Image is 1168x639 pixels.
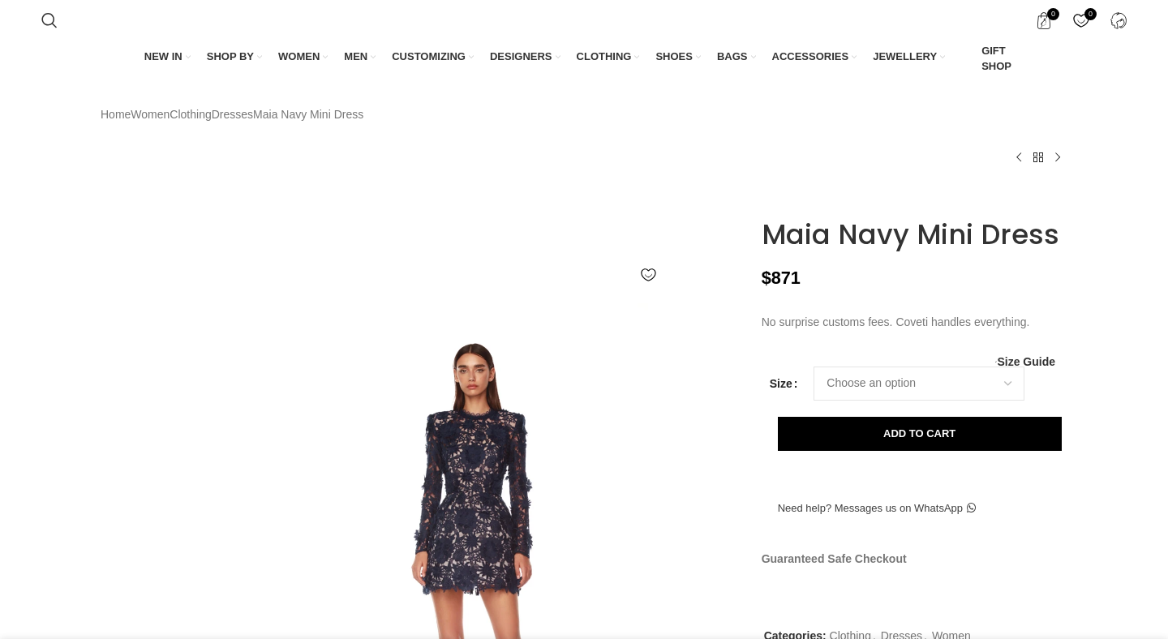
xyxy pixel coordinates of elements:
[490,49,552,64] span: DESIGNERS
[33,40,1135,77] div: Main navigation
[490,40,560,74] a: DESIGNERS
[717,49,748,64] span: BAGS
[101,105,131,123] a: Home
[762,268,801,288] bdi: 871
[170,105,211,123] a: Clothing
[144,49,182,64] span: NEW IN
[344,40,376,74] a: MEN
[344,49,367,64] span: MEN
[762,218,1067,251] h1: Maia Navy Mini Dress
[873,40,945,74] a: JEWELLERY
[392,49,466,64] span: CUSTOMIZING
[762,552,907,565] strong: Guaranteed Safe Checkout
[762,491,992,525] a: Need help? Messages us on WhatsApp
[144,40,191,74] a: NEW IN
[278,49,320,64] span: WOMEN
[207,49,254,64] span: SHOP BY
[33,4,66,36] a: Search
[97,396,195,491] img: Bronx and Banco Blue Maia Navy Mini Dress a harmonious blend of structured elegance and timeless ...
[392,40,474,74] a: CUSTOMIZING
[97,498,195,593] img: Bronx and Banco dress
[1084,8,1097,20] span: 0
[770,375,798,392] label: Size
[97,293,195,388] img: Bronx and Banco Blue Maia Navy Mini Dress a harmonious blend of structured elegance and timeless ...
[717,40,756,74] a: BAGS
[1048,148,1067,167] a: Next product
[1009,148,1028,167] a: Previous product
[762,198,835,205] img: Bronx and Banco
[207,40,262,74] a: SHOP BY
[778,417,1062,451] button: Add to cart
[772,49,849,64] span: ACCESSORIES
[961,40,1024,77] a: GIFT SHOP
[655,49,693,64] span: SHOES
[212,105,253,123] a: Dresses
[577,49,632,64] span: CLOTHING
[981,44,1024,73] span: GIFT SHOP
[873,49,937,64] span: JEWELLERY
[1047,8,1059,20] span: 0
[762,313,1067,331] p: No surprise customs fees. Coveti handles everything.
[655,40,701,74] a: SHOES
[278,40,328,74] a: WOMEN
[253,105,363,123] span: Maia Navy Mini Dress
[101,105,363,123] nav: Breadcrumb
[762,576,1043,598] img: guaranteed-safe-checkout-bordered.j
[1027,4,1060,36] a: 0
[131,105,170,123] a: Women
[1064,4,1097,36] div: My Wishlist
[1064,4,1097,36] a: 0
[961,52,976,66] img: GiftBag
[762,268,771,288] span: $
[772,40,857,74] a: ACCESSORIES
[577,40,640,74] a: CLOTHING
